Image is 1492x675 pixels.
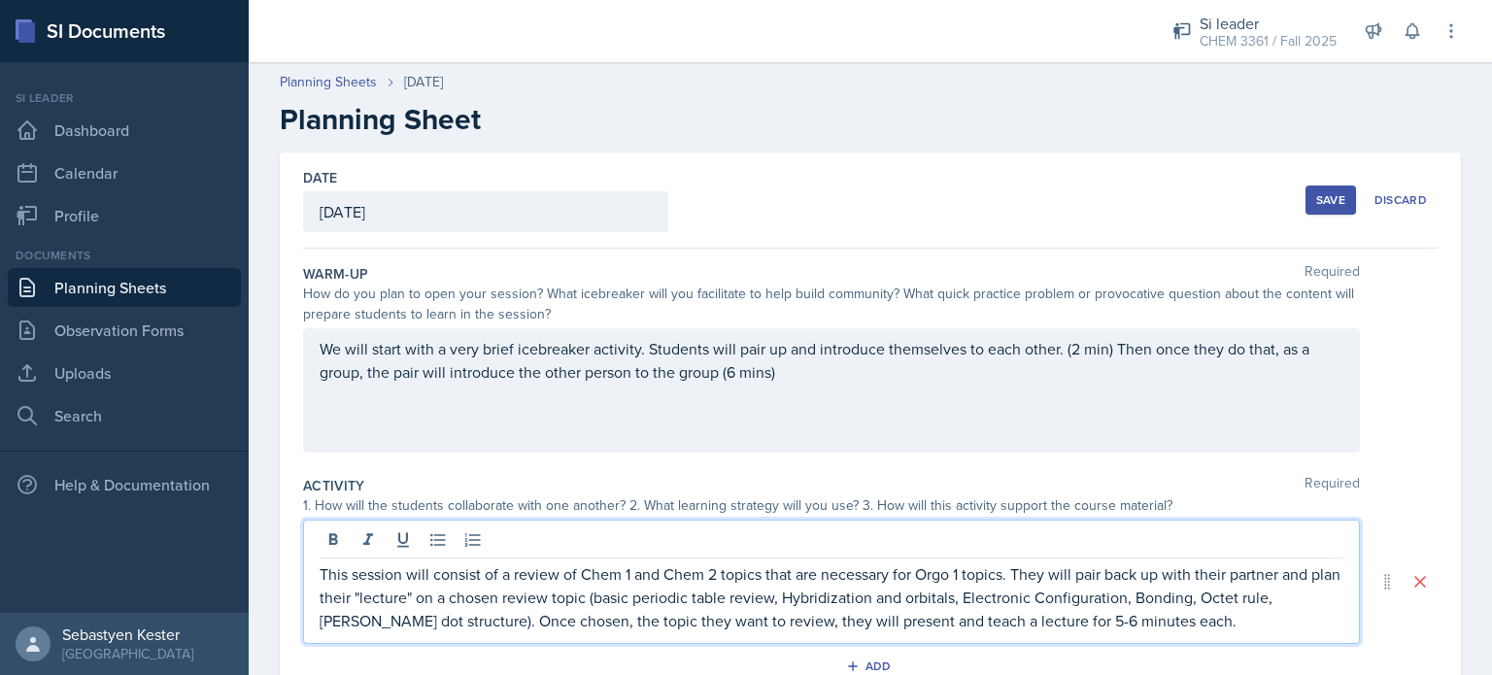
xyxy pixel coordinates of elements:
[303,284,1360,324] div: How do you plan to open your session? What icebreaker will you facilitate to help build community...
[1374,192,1427,208] div: Discard
[62,624,193,644] div: Sebastyen Kester
[1305,186,1356,215] button: Save
[303,476,365,495] label: Activity
[280,72,377,92] a: Planning Sheets
[8,311,241,350] a: Observation Forms
[1364,186,1438,215] button: Discard
[1200,12,1337,35] div: Si leader
[8,268,241,307] a: Planning Sheets
[303,168,337,187] label: Date
[404,72,443,92] div: [DATE]
[303,264,368,284] label: Warm-Up
[8,465,241,504] div: Help & Documentation
[1305,264,1360,284] span: Required
[8,396,241,435] a: Search
[1200,31,1337,51] div: CHEM 3361 / Fall 2025
[280,102,1461,137] h2: Planning Sheet
[8,247,241,264] div: Documents
[320,337,1343,384] p: We will start with a very brief icebreaker activity. Students will pair up and introduce themselv...
[8,111,241,150] a: Dashboard
[320,562,1343,632] p: This session will consist of a review of Chem 1 and Chem 2 topics that are necessary for Orgo 1 t...
[8,153,241,192] a: Calendar
[850,658,892,674] div: Add
[8,89,241,107] div: Si leader
[1305,476,1360,495] span: Required
[1316,192,1345,208] div: Save
[8,196,241,235] a: Profile
[303,495,1360,516] div: 1. How will the students collaborate with one another? 2. What learning strategy will you use? 3....
[8,354,241,392] a: Uploads
[62,644,193,663] div: [GEOGRAPHIC_DATA]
